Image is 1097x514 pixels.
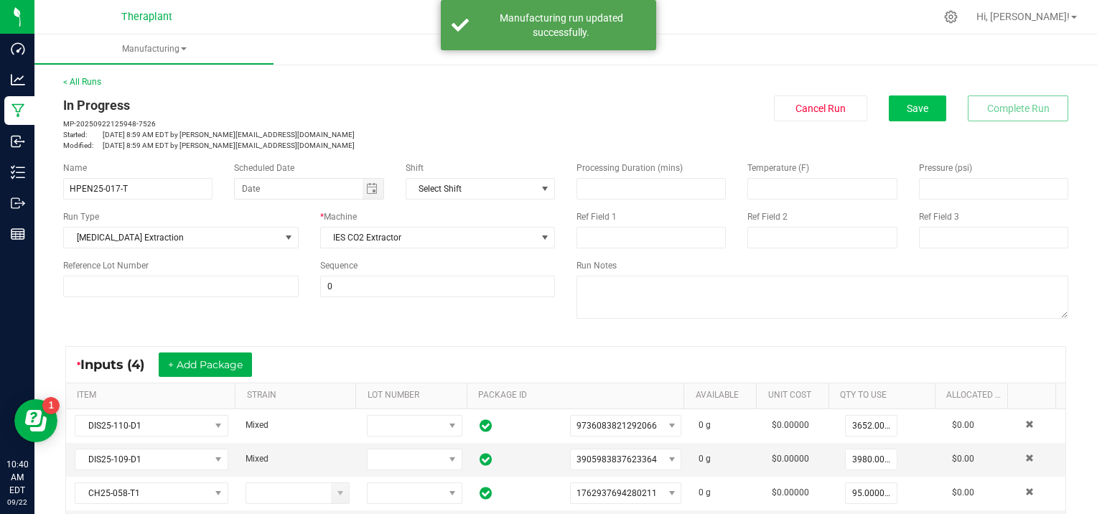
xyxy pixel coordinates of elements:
span: $0.00 [952,454,974,464]
span: Machine [324,212,357,222]
iframe: Resource center unread badge [42,397,60,414]
span: 1762937694280211 [576,488,657,498]
a: PACKAGE IDSortable [478,390,678,401]
span: g [706,454,711,464]
div: In Progress [63,95,555,115]
span: $0.00000 [772,420,809,430]
button: Save [889,95,946,121]
span: Ref Field 1 [576,212,617,222]
span: Mixed [246,454,269,464]
div: Manufacturing run updated successfully. [477,11,645,39]
span: Save [907,103,928,114]
span: Sequence [320,261,358,271]
span: Select Shift [406,179,536,199]
span: $0.00 [952,420,974,430]
span: Inputs (4) [80,357,159,373]
span: $0.00000 [772,487,809,497]
span: NO DATA FOUND [75,482,228,504]
span: NO DATA FOUND [406,178,555,200]
span: Ref Field 2 [747,212,788,222]
p: 10:40 AM EDT [6,458,28,497]
span: Processing Duration (mins) [576,163,683,173]
span: Theraplant [121,11,172,23]
span: NO DATA FOUND [570,482,681,504]
span: Run Type [63,210,99,223]
span: [MEDICAL_DATA] Extraction [64,228,280,248]
span: Temperature (F) [747,163,809,173]
span: Pressure (psi) [919,163,972,173]
a: Unit CostSortable [768,390,823,401]
a: Allocated CostSortable [946,390,1002,401]
a: < All Runs [63,77,101,87]
span: 3905983837623364 [576,454,657,464]
span: g [706,420,711,430]
span: NO DATA FOUND [75,415,228,436]
span: NO DATA FOUND [570,415,681,436]
p: 09/22 [6,497,28,508]
button: Complete Run [968,95,1068,121]
inline-svg: Manufacturing [11,103,25,118]
span: In Sync [480,451,492,468]
span: Manufacturing [34,43,274,55]
button: + Add Package [159,352,252,377]
span: CH25-058-T1 [75,483,210,503]
a: STRAINSortable [247,390,350,401]
span: Scheduled Date [234,163,294,173]
span: $0.00 [952,487,974,497]
inline-svg: Dashboard [11,42,25,56]
a: Manufacturing [34,34,274,65]
div: Manage settings [942,10,960,24]
span: Cancel Run [795,103,846,114]
inline-svg: Inbound [11,134,25,149]
span: 0 [699,487,704,497]
span: NO DATA FOUND [75,449,228,470]
span: 9736083821292066 [576,421,657,431]
input: Date [235,179,363,199]
span: Name [63,163,87,173]
iframe: Resource center [14,399,57,442]
p: [DATE] 8:59 AM EDT by [PERSON_NAME][EMAIL_ADDRESS][DOMAIN_NAME] [63,129,555,140]
a: ITEMSortable [77,390,230,401]
span: DIS25-110-D1 [75,416,210,436]
span: Reference Lot Number [63,261,149,271]
span: In Sync [480,485,492,502]
span: Started: [63,129,103,140]
span: Run Notes [576,261,617,271]
a: Sortable [1019,390,1050,401]
span: DIS25-109-D1 [75,449,210,469]
span: Modified: [63,140,103,151]
span: $0.00000 [772,454,809,464]
span: Complete Run [987,103,1050,114]
span: IES CO2 Extractor [321,228,537,248]
inline-svg: Outbound [11,196,25,210]
a: QTY TO USESortable [840,390,929,401]
span: Ref Field 3 [919,212,959,222]
span: g [706,487,711,497]
p: [DATE] 8:59 AM EDT by [PERSON_NAME][EMAIL_ADDRESS][DOMAIN_NAME] [63,140,555,151]
span: Hi, [PERSON_NAME]! [976,11,1070,22]
a: LOT NUMBERSortable [368,390,462,401]
span: Mixed [246,420,269,430]
span: Shift [406,163,424,173]
span: 0 [699,420,704,430]
inline-svg: Reports [11,227,25,241]
inline-svg: Inventory [11,165,25,179]
span: NO DATA FOUND [570,449,681,470]
inline-svg: Analytics [11,73,25,87]
span: 0 [699,454,704,464]
span: Toggle calendar [363,179,383,199]
a: AVAILABLESortable [696,390,751,401]
span: In Sync [480,417,492,434]
button: Cancel Run [774,95,867,121]
p: MP-20250922125948-7526 [63,118,555,129]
